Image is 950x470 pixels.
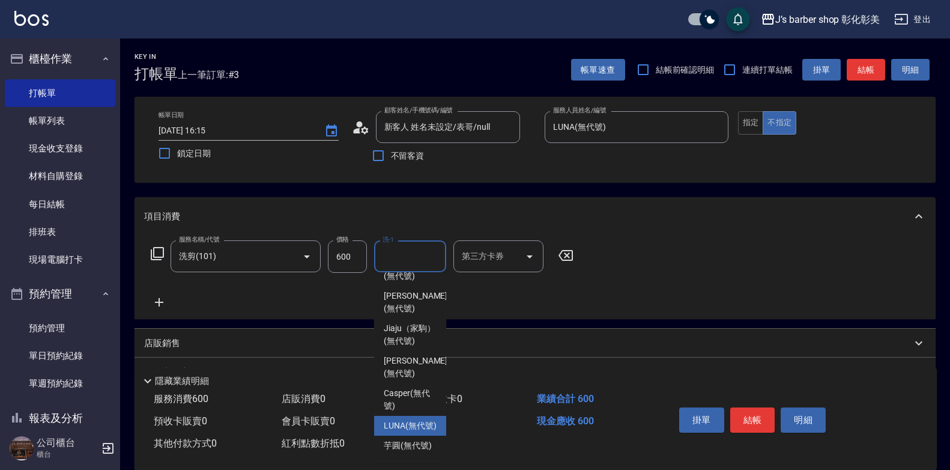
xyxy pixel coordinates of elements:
label: 價格 [336,235,349,244]
img: Person [10,436,34,460]
a: 預約管理 [5,314,115,342]
span: 業績合計 600 [537,393,594,404]
h2: Key In [135,53,178,61]
span: 上一筆訂單:#3 [178,67,240,82]
label: 服務人員姓名/編號 [553,106,606,115]
span: 連續打單結帳 [742,64,793,76]
img: Logo [14,11,49,26]
span: 不留客資 [391,150,425,162]
button: 預約管理 [5,278,115,310]
div: 預收卡販賣 [135,358,936,386]
span: 現金應收 600 [537,415,594,427]
span: 店販消費 0 [282,393,325,404]
a: 單週預約紀錄 [5,370,115,397]
div: J’s barber shop 彰化彰美 [775,12,880,27]
button: 結帳 [847,59,885,81]
button: J’s barber shop 彰化彰美 [756,7,885,32]
span: 結帳前確認明細 [656,64,715,76]
span: 芋圓 (無代號) [384,439,432,452]
div: 項目消費 [135,197,936,236]
p: 櫃台 [37,449,98,460]
span: 預收卡販賣 0 [154,415,207,427]
h5: 公司櫃台 [37,437,98,449]
a: 材料自購登錄 [5,162,115,190]
label: 洗-1 [383,235,394,244]
button: Choose date, selected date is 2025-10-15 [317,117,346,145]
label: 顧客姓名/手機號碼/編號 [384,106,453,115]
p: 預收卡販賣 [144,366,189,379]
button: Open [297,247,316,266]
button: 明細 [891,59,930,81]
a: 單日預約紀錄 [5,342,115,370]
div: 店販銷售 [135,329,936,358]
button: 明細 [781,407,826,433]
span: 紅利點數折抵 0 [282,438,345,449]
button: 登出 [889,8,936,31]
span: 鎖定日期 [177,147,211,160]
button: 不指定 [763,111,796,135]
button: 指定 [738,111,764,135]
button: 帳單速查 [571,59,625,81]
a: 每日結帳 [5,191,115,218]
span: 會員卡販賣 0 [282,415,335,427]
span: LUNA (無代號) [384,420,437,432]
p: 項目消費 [144,210,180,223]
label: 服務名稱/代號 [179,235,219,244]
button: 掛單 [679,407,724,433]
button: 掛單 [802,59,841,81]
button: 報表及分析 [5,403,115,434]
input: YYYY/MM/DD hh:mm [159,121,312,141]
button: 櫃檯作業 [5,43,115,75]
label: 帳單日期 [159,111,184,120]
span: Casper (無代號) [384,387,437,412]
a: 現場電腦打卡 [5,246,115,273]
h3: 打帳單 [135,66,178,82]
button: Open [520,247,539,266]
a: 排班表 [5,218,115,246]
span: 服務消費 600 [154,393,208,404]
button: 結帳 [730,407,775,433]
span: [PERSON_NAME] (無代號) [384,290,447,315]
span: [PERSON_NAME] (無代號) [384,355,447,380]
p: 隱藏業績明細 [155,375,209,388]
a: 打帳單 [5,79,115,107]
span: 其他付款方式 0 [154,438,217,449]
p: 店販銷售 [144,337,180,350]
a: 帳單列表 [5,107,115,135]
a: 現金收支登錄 [5,135,115,162]
button: save [726,7,750,31]
span: Jiaju（家駒） (無代號) [384,322,437,347]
